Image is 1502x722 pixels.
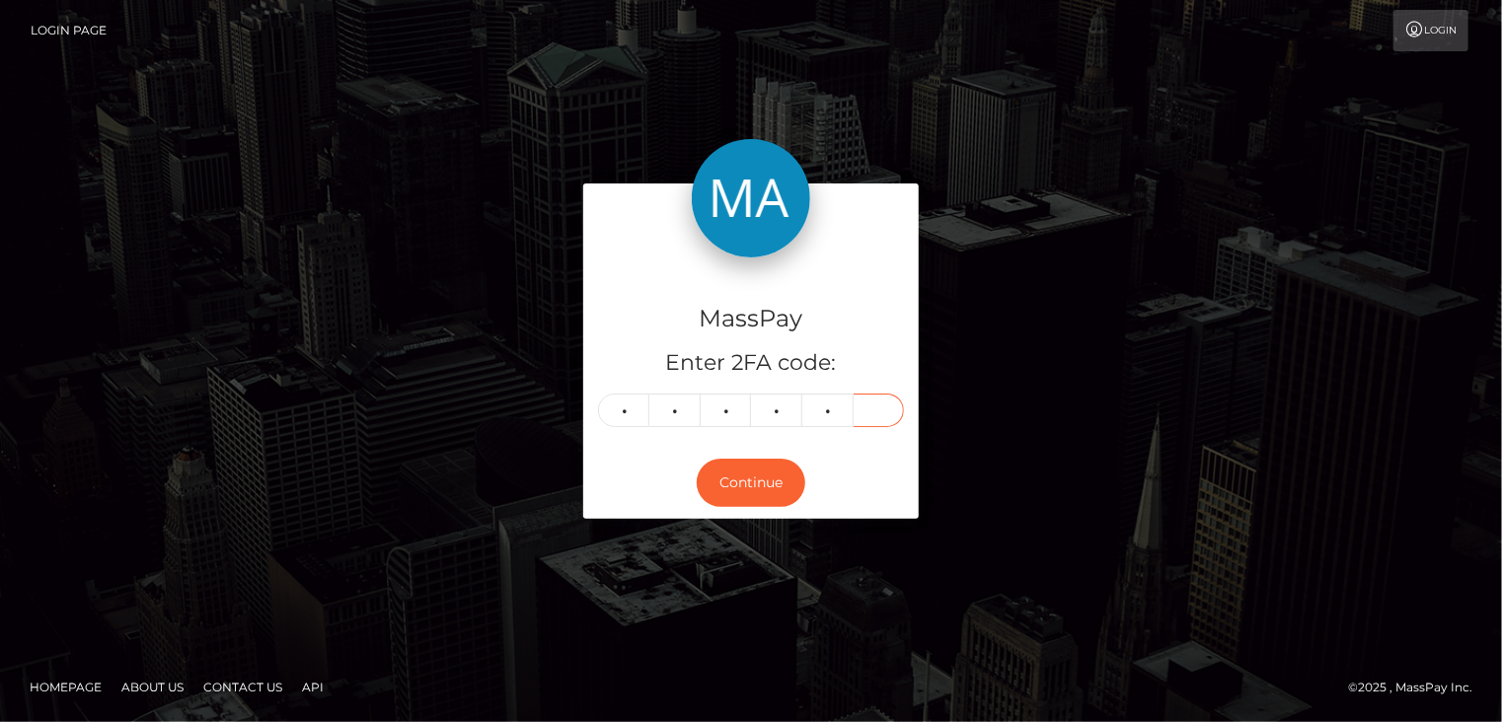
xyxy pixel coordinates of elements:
a: About Us [113,672,191,702]
a: Login [1393,10,1468,51]
a: API [294,672,332,702]
a: Login Page [31,10,107,51]
a: Contact Us [195,672,290,702]
h4: MassPay [598,302,904,336]
div: © 2025 , MassPay Inc. [1348,677,1487,698]
a: Homepage [22,672,110,702]
img: MassPay [692,139,810,257]
h5: Enter 2FA code: [598,348,904,379]
button: Continue [697,459,805,507]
